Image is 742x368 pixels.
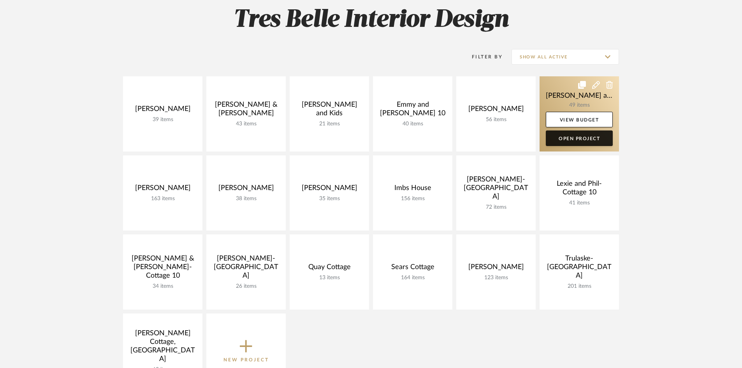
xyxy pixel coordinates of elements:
[462,175,529,204] div: [PERSON_NAME]- [GEOGRAPHIC_DATA]
[223,356,269,364] p: New Project
[546,200,613,206] div: 41 items
[462,116,529,123] div: 56 items
[379,184,446,195] div: Imbs House
[296,275,363,281] div: 13 items
[462,263,529,275] div: [PERSON_NAME]
[546,254,613,283] div: Trulaske-[GEOGRAPHIC_DATA]
[213,283,280,290] div: 26 items
[213,195,280,202] div: 38 items
[91,5,651,35] h2: Tres Belle Interior Design
[462,53,503,61] div: Filter By
[129,105,196,116] div: [PERSON_NAME]
[213,121,280,127] div: 43 items
[296,184,363,195] div: [PERSON_NAME]
[379,263,446,275] div: Sears Cottage
[296,121,363,127] div: 21 items
[129,283,196,290] div: 34 items
[546,112,613,127] a: View Budget
[129,254,196,283] div: [PERSON_NAME] & [PERSON_NAME]-Cottage 10
[213,100,280,121] div: [PERSON_NAME] & [PERSON_NAME]
[379,195,446,202] div: 156 items
[129,329,196,366] div: [PERSON_NAME] Cottage, [GEOGRAPHIC_DATA]
[296,100,363,121] div: [PERSON_NAME] and Kids
[296,195,363,202] div: 35 items
[462,105,529,116] div: [PERSON_NAME]
[379,121,446,127] div: 40 items
[462,204,529,211] div: 72 items
[213,254,280,283] div: [PERSON_NAME]-[GEOGRAPHIC_DATA]
[462,275,529,281] div: 123 items
[379,275,446,281] div: 164 items
[296,263,363,275] div: Quay Cottage
[213,184,280,195] div: [PERSON_NAME]
[129,116,196,123] div: 39 items
[129,184,196,195] div: [PERSON_NAME]
[546,130,613,146] a: Open Project
[546,180,613,200] div: Lexie and Phil-Cottage 10
[546,283,613,290] div: 201 items
[129,195,196,202] div: 163 items
[379,100,446,121] div: Emmy and [PERSON_NAME] 10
